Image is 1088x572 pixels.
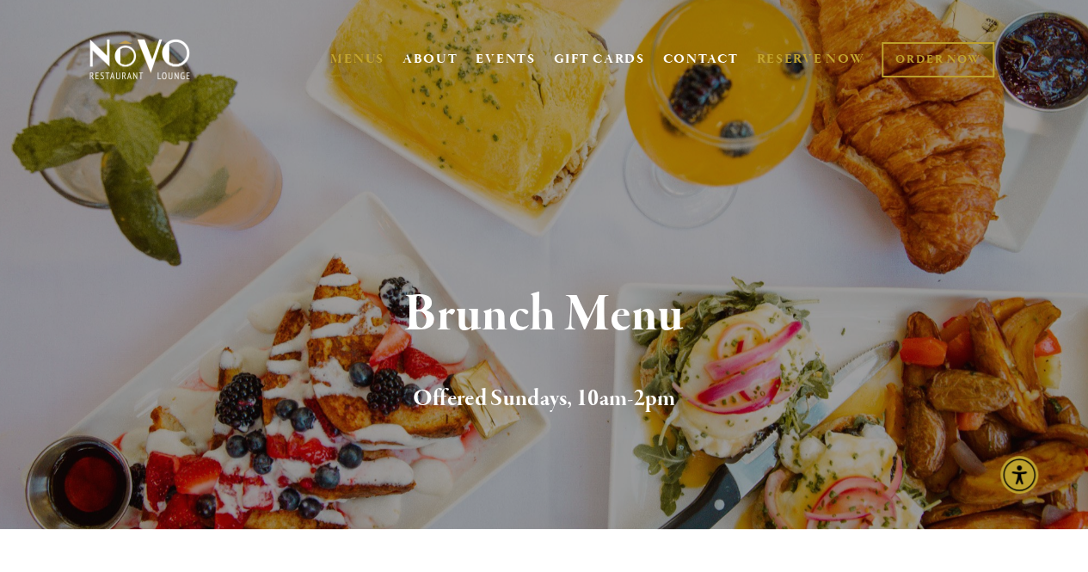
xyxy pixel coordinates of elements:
img: Novo Restaurant &amp; Lounge [86,38,194,81]
a: ABOUT [403,51,458,68]
a: CONTACT [663,43,739,76]
h2: Offered Sundays, 10am-2pm [114,381,974,417]
h1: Brunch Menu [114,287,974,343]
a: MENUS [330,51,384,68]
a: ORDER NOW [882,42,994,77]
a: RESERVE NOW [756,43,864,76]
a: GIFT CARDS [554,43,645,76]
div: Accessibility Menu [1000,456,1038,494]
a: EVENTS [476,51,535,68]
